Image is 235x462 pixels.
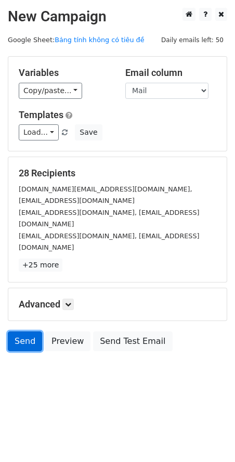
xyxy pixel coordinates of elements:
small: [DOMAIN_NAME][EMAIL_ADDRESS][DOMAIN_NAME], [EMAIL_ADDRESS][DOMAIN_NAME] [19,185,192,205]
a: Daily emails left: 50 [158,36,227,44]
small: [EMAIL_ADDRESS][DOMAIN_NAME], [EMAIL_ADDRESS][DOMAIN_NAME] [19,209,199,228]
h2: New Campaign [8,8,227,25]
div: Tiện ích trò chuyện [183,412,235,462]
span: Daily emails left: 50 [158,34,227,46]
a: Copy/paste... [19,83,82,99]
a: Send [8,331,42,351]
a: Bảng tính không có tiêu đề [55,36,144,44]
a: Load... [19,124,59,140]
a: +25 more [19,259,62,272]
small: [EMAIL_ADDRESS][DOMAIN_NAME], [EMAIL_ADDRESS][DOMAIN_NAME] [19,232,199,252]
iframe: Chat Widget [183,412,235,462]
h5: Email column [125,67,216,79]
button: Save [75,124,102,140]
a: Templates [19,109,63,120]
h5: Variables [19,67,110,79]
a: Send Test Email [93,331,172,351]
h5: 28 Recipients [19,168,216,179]
small: Google Sheet: [8,36,145,44]
h5: Advanced [19,299,216,310]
